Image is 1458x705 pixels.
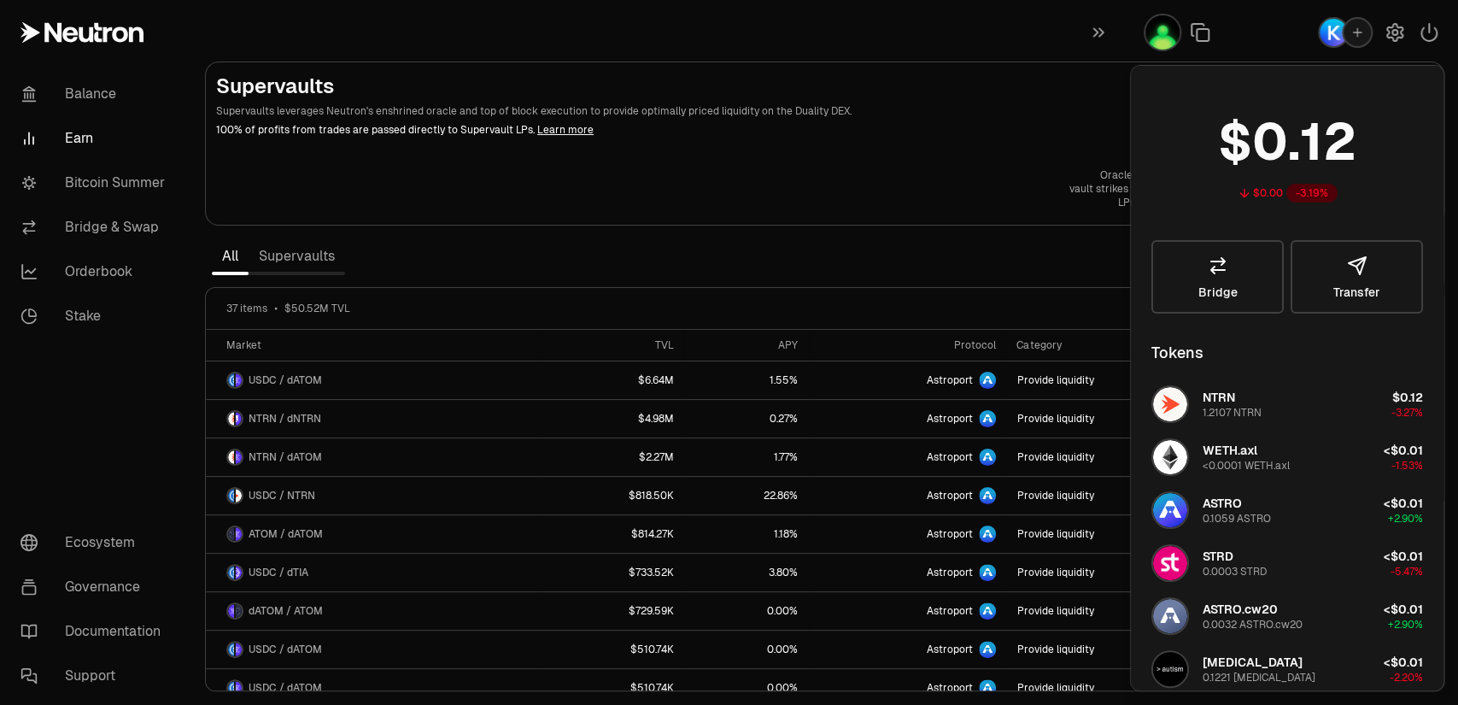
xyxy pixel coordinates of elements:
a: $2.27M [542,438,684,476]
a: $733.52K [542,554,684,591]
span: Astroport [926,527,972,541]
span: Astroport [926,412,972,426]
p: vault strikes with perfect timing— [1069,182,1233,196]
img: NTRN Logo [228,412,234,426]
span: WETH.axl [1203,443,1257,458]
a: NTRN LogodNTRN LogoNTRN / dNTRN [206,400,542,438]
button: STRD LogoSTRD0.0003 STRD<$0.01-5.47% [1141,538,1433,589]
p: LPs reap it all. [1069,196,1233,209]
a: $6.64M [542,361,684,399]
img: USDC Logo [228,643,234,656]
a: Provide liquidity [1006,592,1210,630]
img: NTRN Logo [236,489,242,502]
img: NTRN Logo [1153,387,1187,421]
span: Astroport [926,566,972,579]
a: Bridge [1151,240,1284,314]
span: Bridge [1198,286,1238,298]
img: NTRN Logo [228,450,234,464]
img: dATOM Logo [236,373,242,387]
div: <0.0001 WETH.axl [1203,459,1290,473]
img: ATOM Logo [236,604,242,618]
span: NTRN / dNTRN [249,412,321,426]
button: Transfer [1291,240,1423,314]
img: USDC Logo [228,373,234,387]
a: Astroport [808,592,1007,630]
a: ATOM LogodATOM LogoATOM / dATOM [206,515,542,553]
h2: Supervaults [216,73,1310,100]
a: 0.27% [684,400,808,438]
a: NTRN LogodATOM LogoNTRN / dATOM [206,438,542,476]
span: Astroport [926,604,972,618]
button: Neutron-Mars-Metamask Acc1 [1144,14,1181,51]
a: USDC LogoNTRN LogoUSDC / NTRN [206,477,542,514]
a: 22.86% [684,477,808,514]
span: 37 items [226,302,267,315]
a: 1.18% [684,515,808,553]
img: AUTISM Logo [1153,652,1187,686]
a: 0.00% [684,592,808,630]
a: $814.27K [542,515,684,553]
div: 0.1221 [MEDICAL_DATA] [1203,671,1315,684]
img: dNTRN Logo [236,412,242,426]
a: Governance [7,565,184,609]
span: Transfer [1333,286,1380,298]
img: dATOM Logo [236,643,242,656]
a: 3.80% [684,554,808,591]
span: <$0.01 [1384,496,1423,511]
a: 1.55% [684,361,808,399]
a: Provide liquidity [1006,515,1210,553]
img: dATOM Logo [228,604,234,618]
a: 1.77% [684,438,808,476]
span: Astroport [926,373,972,387]
span: Astroport [926,489,972,502]
div: -3.19% [1286,184,1338,203]
span: <$0.01 [1384,443,1423,458]
span: USDC / dATOM [249,681,322,695]
a: All [212,239,249,273]
div: $0.00 [1253,186,1283,200]
span: NTRN / dATOM [249,450,322,464]
span: <$0.01 [1384,655,1423,670]
button: Keplr [1318,17,1373,48]
span: <$0.01 [1384,549,1423,564]
img: dATOM Logo [236,681,242,695]
a: Astroport [808,400,1007,438]
a: Bitcoin Summer [7,161,184,205]
button: WETH.axl LogoWETH.axl<0.0001 WETH.axl<$0.01-1.53% [1141,432,1433,483]
div: Market [226,338,532,352]
a: Astroport [808,631,1007,668]
a: Astroport [808,361,1007,399]
p: 100% of profits from trades are passed directly to Supervault LPs. [216,122,1310,138]
a: Oracle whisper truth,vault strikes with perfect timing—LPs reap it all. [1069,168,1233,209]
a: Bridge & Swap [7,205,184,250]
a: Support [7,654,184,698]
img: ASTRO.cw20 Logo [1153,599,1187,633]
a: Provide liquidity [1006,631,1210,668]
button: ASTRO.cw20 LogoASTRO.cw200.0032 ASTRO.cw20<$0.01+2.90% [1141,590,1433,642]
a: $4.98M [542,400,684,438]
div: APY [694,338,798,352]
div: Tokens [1151,341,1203,365]
button: NTRN LogoNTRN1.2107 NTRN$0.12-3.27% [1141,379,1433,430]
span: USDC / NTRN [249,489,315,502]
span: +2.90% [1388,512,1423,526]
div: Protocol [818,338,997,352]
img: USDC Logo [228,681,234,695]
p: Supervaults leverages Neutron's enshrined oracle and top of block execution to provide optimally ... [216,103,1310,119]
img: ATOM Logo [228,527,234,541]
a: Astroport [808,477,1007,514]
a: Orderbook [7,250,184,294]
img: dTIA Logo [236,566,242,579]
img: Keplr [1320,19,1347,46]
div: Category [1016,338,1200,352]
span: USDC / dATOM [249,643,322,656]
span: ASTRO [1203,496,1242,511]
p: Oracle whisper truth, [1069,168,1233,182]
a: dATOM LogoATOM LogodATOM / ATOM [206,592,542,630]
a: Provide liquidity [1006,477,1210,514]
a: Ecosystem [7,520,184,565]
span: Astroport [926,450,972,464]
div: 0.1059 ASTRO [1203,512,1271,526]
a: USDC LogodATOM LogoUSDC / dATOM [206,631,542,668]
a: USDC LogodTIA LogoUSDC / dTIA [206,554,542,591]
